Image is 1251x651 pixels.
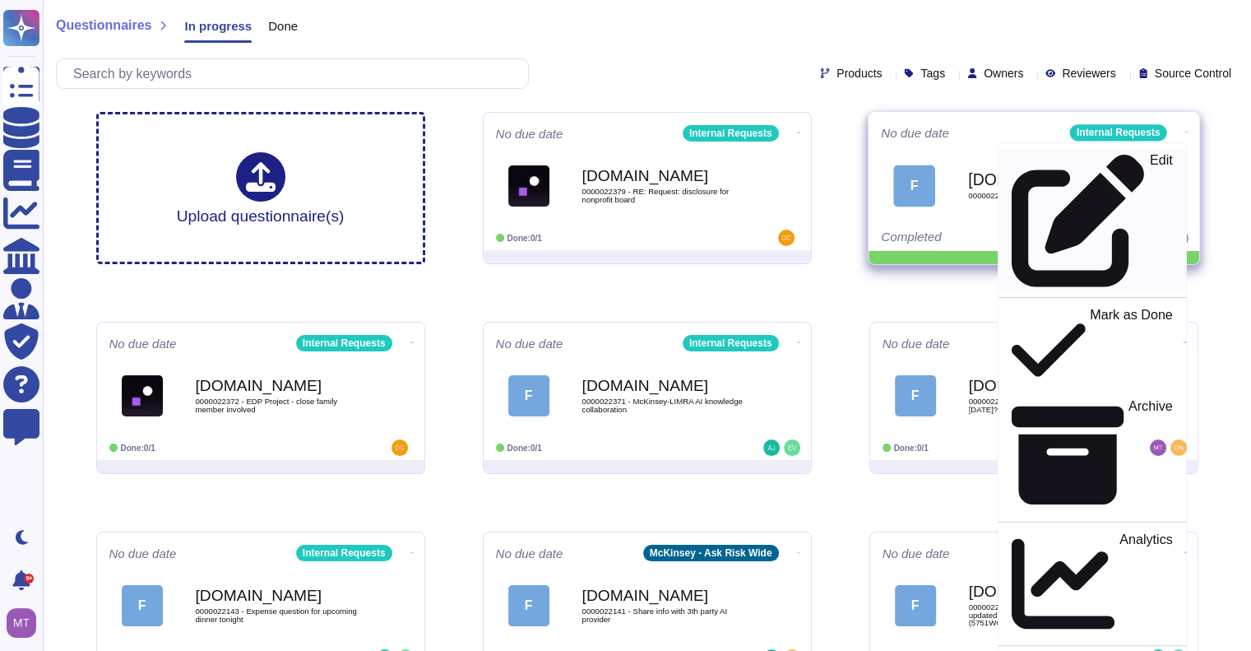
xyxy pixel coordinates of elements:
[920,67,945,79] span: Tags
[969,398,1133,413] span: 0000022345 - Guidance needed - quick call [DATE]?
[582,168,747,184] b: [DOMAIN_NAME]
[1171,230,1188,247] img: user
[24,574,34,584] div: 9+
[1090,309,1173,393] p: Mark as Done
[895,375,936,416] div: F
[836,67,882,79] span: Products
[177,152,345,224] div: Upload questionnaire(s)
[196,398,360,413] span: 0000022372 - EDP Project - close family member involved
[496,128,563,140] span: No due date
[508,585,549,626] div: F
[998,305,1186,396] a: Mark as Done
[122,375,163,416] img: Logo
[969,603,1133,627] span: 0000022035 - Re: Your Risk Assessment was updated for UCX Company Incubation (5751WG01)
[881,230,1085,247] div: Completed
[883,547,950,560] span: No due date
[582,378,747,393] b: [DOMAIN_NAME]
[507,234,542,243] span: Done: 0/1
[122,585,163,626] div: F
[683,125,779,142] div: Internal Requests
[508,375,549,416] div: F
[998,396,1186,515] a: Archive
[998,529,1186,639] a: Analytics
[778,230,795,246] img: user
[56,19,151,32] span: Questionnaires
[496,337,563,350] span: No due date
[969,584,1133,599] b: [DOMAIN_NAME]
[969,378,1133,393] b: [DOMAIN_NAME]
[763,439,780,456] img: user
[1119,533,1172,636] p: Analytics
[582,188,747,203] span: 0000022379 - RE: Request: disclosure for nonprofit board
[121,444,155,453] span: Done: 0/1
[196,378,360,393] b: [DOMAIN_NAME]
[582,588,747,603] b: [DOMAIN_NAME]
[496,547,563,560] span: No due date
[968,171,1134,187] b: [DOMAIN_NAME]
[582,607,747,623] span: 0000022141 - Share info with 3th party AI provider
[184,20,252,32] span: In progress
[582,398,747,413] span: 0000022371 - McKinsey-LIMRA AI knowledge collaboration
[3,605,48,641] button: user
[1170,439,1187,456] img: user
[894,444,929,453] span: Done: 0/1
[643,545,779,561] div: McKinsey - Ask Risk Wide
[683,335,779,351] div: Internal Requests
[392,439,408,456] img: user
[998,150,1186,291] a: Edit
[109,547,177,560] span: No due date
[1149,154,1172,287] p: Edit
[1062,67,1115,79] span: Reviewers
[1155,67,1231,79] span: Source Control
[881,127,949,139] span: No due date
[784,439,800,456] img: user
[895,585,936,626] div: F
[196,588,360,603] b: [DOMAIN_NAME]
[7,608,36,638] img: user
[65,59,528,88] input: Search by keywords
[109,337,177,350] span: No due date
[296,545,392,561] div: Internal Requests
[196,607,360,623] span: 0000022143 - Expense question for upcoming dinner tonight
[268,20,298,32] span: Done
[968,192,1134,200] span: 0000022346 - Spotify usage laptop
[883,337,950,350] span: No due date
[1069,124,1166,141] div: Internal Requests
[1150,439,1166,456] img: user
[296,335,392,351] div: Internal Requests
[508,165,549,207] img: Logo
[893,165,935,207] div: F
[1128,400,1172,512] p: Archive
[507,444,542,453] span: Done: 0/1
[984,67,1023,79] span: Owners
